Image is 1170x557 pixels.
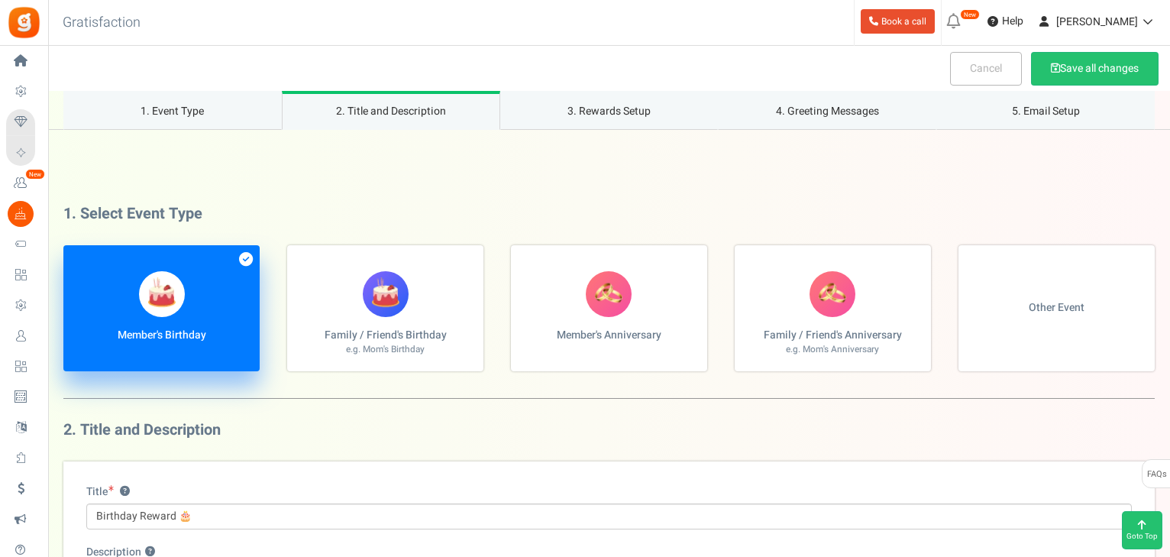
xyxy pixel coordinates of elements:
a: Cancel [950,52,1022,86]
a: 4. Greeting Messages [718,91,936,130]
a: Book a call [861,9,935,34]
em: New [960,9,980,20]
small: e.g. Mom's Anniversary [750,343,916,356]
h3: 1. Select Event Type [63,206,1155,222]
button: Save all changes [1031,52,1159,86]
a: Help [981,9,1029,34]
span: Help [998,14,1023,29]
button: Title [120,487,130,497]
span: [PERSON_NAME] [1056,14,1138,30]
h2: Create New Event [63,111,221,133]
span: Member's Birthday [118,327,206,343]
em: New [25,169,45,180]
input: Customer's Birthday [86,504,1132,529]
a: New [6,170,41,196]
a: 3. Rewards Setup [500,91,719,130]
label: Title [86,484,130,500]
span: Member's Anniversary [557,327,661,343]
h3: 2. Title and Description [63,422,1155,439]
button: Goto Top [1122,511,1162,549]
span: FAQs [1146,460,1167,489]
span: Other Event [1029,300,1084,316]
span: Goto Top [1126,531,1158,542]
img: Gratisfaction [7,5,41,40]
a: 1. Event Type [63,91,282,130]
span: Family / Friend's Anniversary [750,327,916,356]
a: 5. Email Setup [936,91,1155,130]
button: Description [145,547,155,557]
small: e.g. Mom's Birthday [302,343,468,356]
h3: Gratisfaction [46,8,157,38]
a: 2. Title and Description [282,91,500,130]
span: Family / Friend's Birthday [302,327,468,356]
